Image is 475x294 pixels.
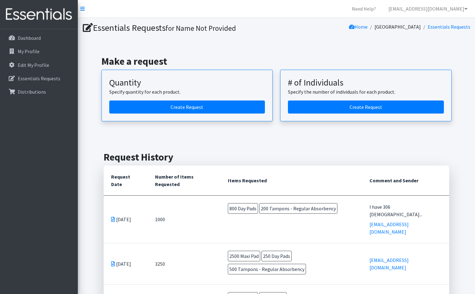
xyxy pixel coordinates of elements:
span: 2500 Maxi Pad [228,251,260,261]
a: Edit My Profile [2,59,75,71]
td: [DATE] [104,243,148,284]
h2: Make a request [101,55,452,67]
a: [GEOGRAPHIC_DATA] [374,24,421,30]
p: Specify the number of individuals for each product. [288,88,444,96]
h3: # of Individuals [288,77,444,88]
p: Essentials Requests [18,75,60,82]
small: for Name Not Provided [166,24,236,33]
a: Need Help? [347,2,381,15]
a: Create a request by number of individuals [288,100,444,114]
td: 1000 [148,195,220,243]
span: 800 Day Pads [228,203,258,214]
a: [EMAIL_ADDRESS][DOMAIN_NAME] [383,2,473,15]
a: Home [349,24,368,30]
span: 200 Tampons - Regular Absorbency [259,203,337,214]
a: [EMAIL_ADDRESS][DOMAIN_NAME] [369,257,409,271]
th: Number of Items Requested [148,166,220,196]
th: Comment and Sender [362,166,449,196]
div: I have 306 [DEMOGRAPHIC_DATA]... [369,203,442,218]
p: My Profile [18,48,40,54]
a: Create a request by quantity [109,100,265,114]
h2: Request History [104,151,449,163]
p: Dashboard [18,35,41,41]
a: Dashboard [2,32,75,44]
a: My Profile [2,45,75,58]
span: 500 Tampons - Regular Absorbency [228,264,306,274]
img: HumanEssentials [2,4,75,25]
span: 250 Day Pads [261,251,292,261]
h1: Essentials Requests [83,22,274,33]
p: Distributions [18,89,46,95]
p: Edit My Profile [18,62,49,68]
a: Essentials Requests [428,24,470,30]
td: [DATE] [104,195,148,243]
h3: Quantity [109,77,265,88]
th: Items Requested [220,166,362,196]
a: Essentials Requests [2,72,75,85]
a: [EMAIL_ADDRESS][DOMAIN_NAME] [369,221,409,235]
a: Distributions [2,86,75,98]
p: Specify quantity for each product. [109,88,265,96]
td: 3250 [148,243,220,284]
th: Request Date [104,166,148,196]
